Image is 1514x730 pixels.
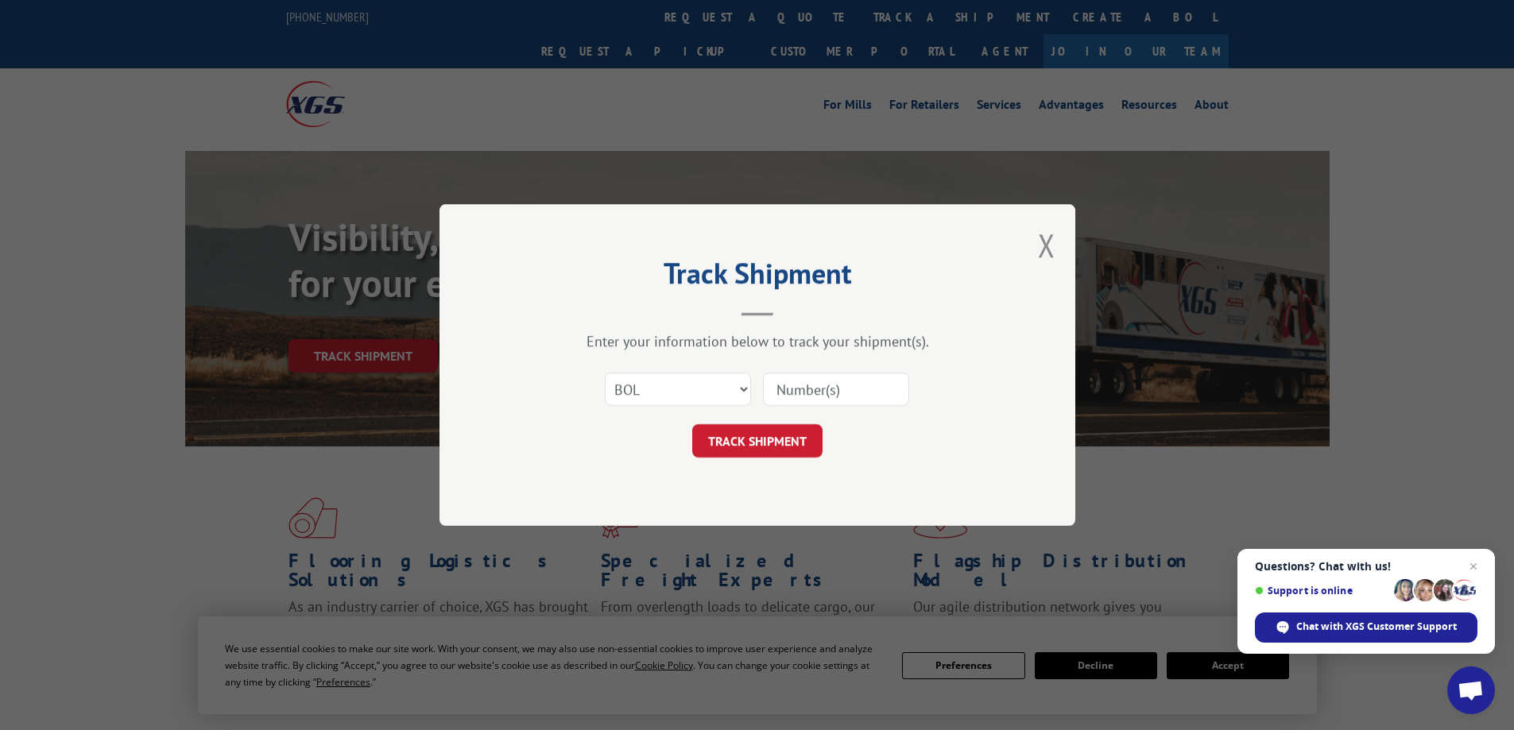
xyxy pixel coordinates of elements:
[1296,620,1457,634] span: Chat with XGS Customer Support
[1038,224,1055,266] button: Close modal
[519,262,996,292] h2: Track Shipment
[692,424,823,458] button: TRACK SHIPMENT
[1255,560,1477,573] span: Questions? Chat with us!
[519,332,996,350] div: Enter your information below to track your shipment(s).
[1255,612,1477,643] div: Chat with XGS Customer Support
[763,373,909,406] input: Number(s)
[1255,585,1388,597] span: Support is online
[1447,666,1495,714] div: Open chat
[1464,557,1483,576] span: Close chat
